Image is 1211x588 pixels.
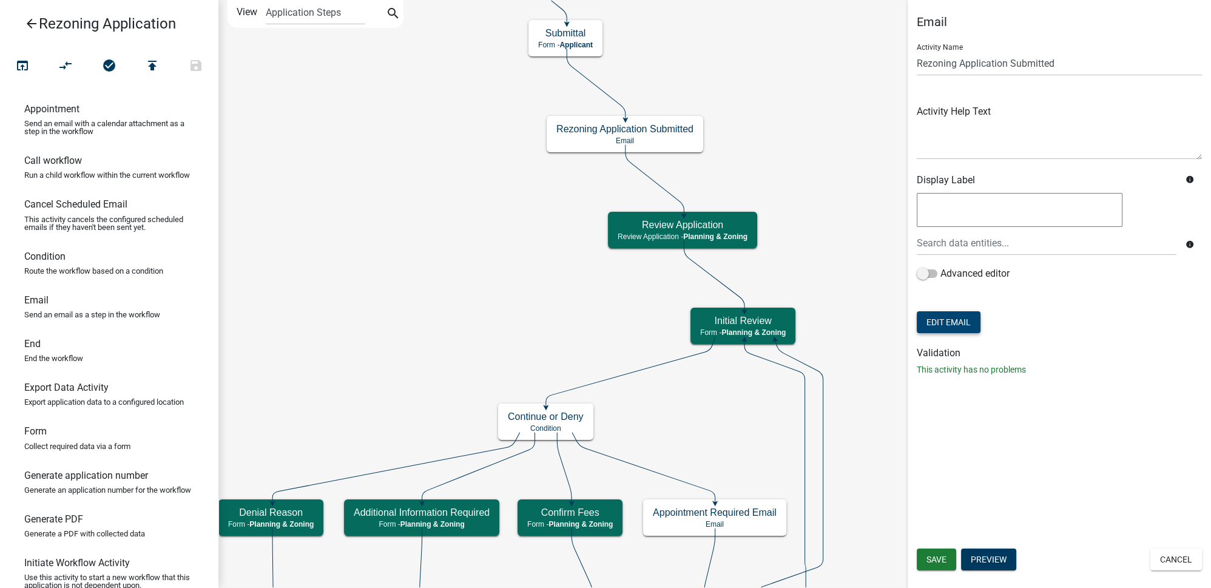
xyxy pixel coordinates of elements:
h6: Generate application number [24,470,148,481]
i: search [386,6,400,23]
div: Workflow actions [1,53,218,83]
h6: Call workflow [24,155,82,166]
button: Edit Email [917,311,980,333]
p: Send an email with a calendar attachment as a step in the workflow [24,120,194,135]
button: Test Workflow [1,53,44,79]
p: This activity cancels the configured scheduled emails if they haven't been sent yet. [24,215,194,231]
h5: Initial Review [700,315,786,326]
p: Review Application - [618,232,747,241]
span: Save [926,555,946,564]
h5: Rezoning Application Submitted [556,123,693,135]
h5: Confirm Fees [527,507,613,518]
h5: Email [917,15,1202,29]
h5: Denial Reason [228,507,314,518]
span: Planning & Zoning [721,328,786,337]
h6: Appointment [24,103,79,115]
button: Save [917,549,956,570]
p: Export application data to a configured location [24,398,184,406]
h5: Appointment Required Email [653,507,777,518]
i: open_in_browser [15,58,30,75]
button: Save [174,53,218,79]
i: info [1186,175,1194,184]
span: Applicant [559,41,593,49]
h5: Additional Information Required [354,507,490,518]
span: Planning & Zoning [548,520,613,529]
p: Form - [228,520,314,529]
span: Planning & Zoning [683,232,747,241]
p: Form - [527,520,613,529]
p: This activity has no problems [917,363,1202,376]
p: Generate a PDF with collected data [24,530,145,538]
h5: Continue or Deny [508,411,584,422]
i: info [1186,240,1194,249]
i: check_circle [102,58,116,75]
a: Rezoning Application [10,10,199,38]
p: Collect required data via a form [24,442,130,450]
button: Publish [130,53,174,79]
h6: Generate PDF [24,513,83,525]
h6: Export Data Activity [24,382,109,393]
button: search [383,5,403,24]
span: Planning & Zoning [400,520,465,529]
h6: Cancel Scheduled Email [24,198,127,210]
input: Search data entities... [917,231,1176,255]
p: Send an email as a step in the workflow [24,311,160,319]
h6: End [24,338,41,350]
button: Auto Layout [44,53,87,79]
i: publish [145,58,160,75]
i: compare_arrows [59,58,73,75]
button: Preview [961,549,1016,570]
i: save [189,58,203,75]
p: Form - [538,41,593,49]
label: Advanced editor [917,266,1010,281]
h5: Review Application [618,219,747,231]
p: Form - [700,328,786,337]
p: Email [556,137,693,145]
h6: Email [24,294,49,306]
p: Condition [508,424,584,433]
h6: Display Label [917,174,1176,186]
p: Form - [354,520,490,529]
p: End the workflow [24,354,83,362]
span: Planning & Zoning [249,520,314,529]
p: Route the workflow based on a condition [24,267,163,275]
button: No problems [87,53,131,79]
p: Generate an application number for the workflow [24,486,191,494]
p: Email [653,520,777,529]
button: Cancel [1150,549,1202,570]
h6: Condition [24,251,66,262]
h5: Submittal [538,27,593,39]
h6: Validation [917,347,1202,359]
p: Run a child workflow within the current workflow [24,171,190,179]
h6: Initiate Workflow Activity [24,557,130,569]
h6: Form [24,425,47,437]
i: arrow_back [24,16,39,33]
